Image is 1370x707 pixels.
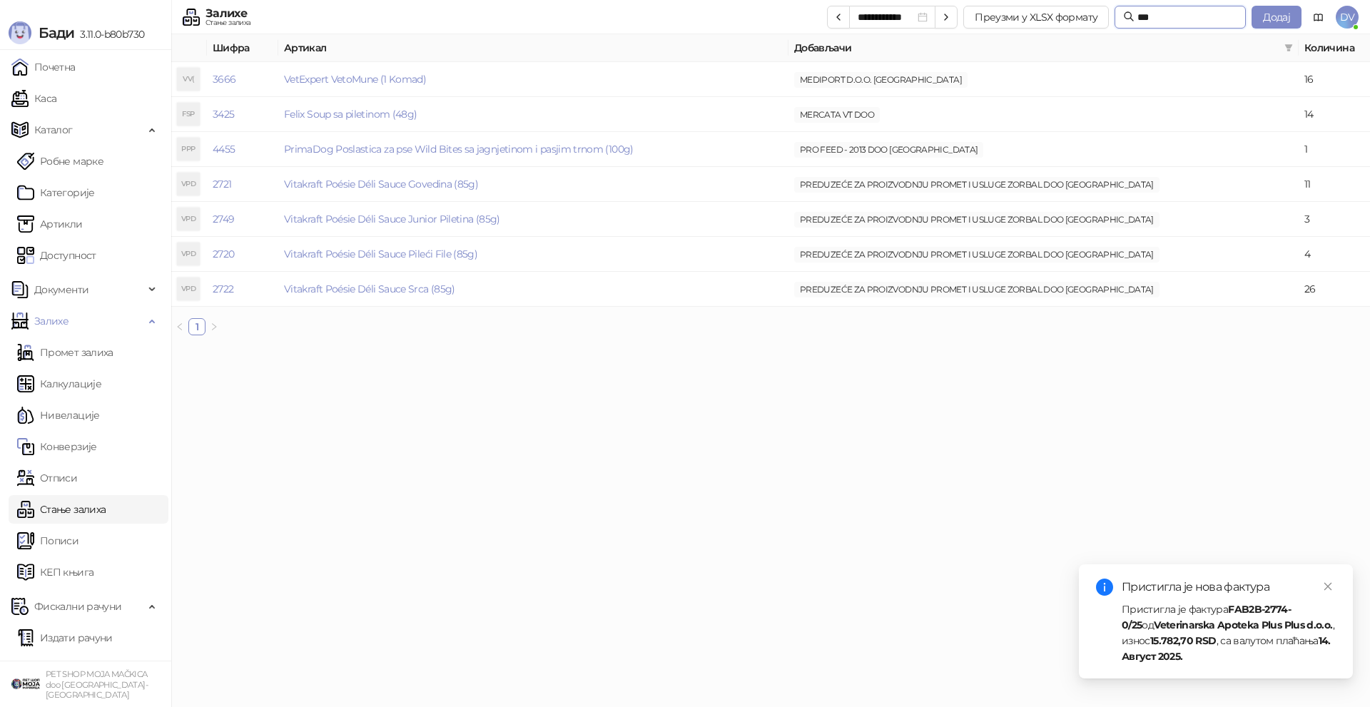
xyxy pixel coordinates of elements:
a: 3425 [213,108,234,121]
a: Почетна [11,53,76,81]
td: Vitakraft Poésie Déli Sauce Pileći File (85g) [278,237,788,272]
a: Стање залиха [17,495,106,524]
span: PRO FEED - 2013 DOO [GEOGRAPHIC_DATA] [794,142,983,158]
span: right [210,322,218,331]
td: Vitakraft Poésie Déli Sauce Govedina (85g) [278,167,788,202]
a: 2721 [213,178,231,190]
span: info-circle [1096,579,1113,596]
a: Калкулације [17,370,101,398]
div: PPP [177,138,200,161]
div: VPD [177,173,200,195]
span: Фискални рачуни [34,592,121,621]
div: Пристигла је фактура од , износ , са валутом плаћања [1122,601,1336,664]
a: Vitakraft Poésie Déli Sauce Srca (85g) [284,283,455,295]
span: filter [1284,44,1293,52]
a: Промет залиха [17,338,113,367]
td: Felix Soup sa piletinom (48g) [278,97,788,132]
a: Категорије [17,178,95,207]
span: MEDIPORT D.O.O. [GEOGRAPHIC_DATA] [794,72,968,88]
a: 2720 [213,248,234,260]
a: 2722 [213,283,233,295]
a: КЕП књига [17,558,93,586]
a: 4455 [213,143,235,156]
a: Отписи [17,464,77,492]
td: PrimaDog Poslastica za pse Wild Bites sa jagnjetinom i pasjim trnom (100g) [278,132,788,167]
li: 1 [188,318,205,335]
a: Close [1320,579,1336,594]
small: PET SHOP MOJA MAČKICA doo [GEOGRAPHIC_DATA]-[GEOGRAPHIC_DATA] [46,669,148,700]
span: PREDUZEĆE ZA PROIZVODNJU PROMET I USLUGE ZORBAL DOO [GEOGRAPHIC_DATA] [794,177,1160,193]
span: PREDUZEĆE ZA PROIZVODNJU PROMET I USLUGE ZORBAL DOO [GEOGRAPHIC_DATA] [794,282,1160,297]
td: 11 [1299,167,1370,202]
button: left [171,318,188,335]
a: VetExpert VetoMune (1 Komad) [284,73,426,86]
strong: 15.782,70 RSD [1150,634,1217,647]
a: 2749 [213,213,234,225]
a: По данима [17,655,93,683]
div: Залихе [205,8,250,19]
div: VPD [177,243,200,265]
td: Vitakraft Poésie Déli Sauce Srca (85g) [278,272,788,307]
div: Стање залиха [205,19,250,26]
li: Претходна страна [171,318,188,335]
a: Пописи [17,527,78,555]
div: VPD [177,208,200,230]
img: Logo [9,21,31,44]
th: Шифра [207,34,278,62]
span: filter [1282,37,1296,59]
td: 1 [1299,132,1370,167]
a: Нивелације [17,401,100,429]
th: Добављачи [788,34,1299,62]
span: close [1323,581,1333,591]
a: Vitakraft Poésie Déli Sauce Govedina (85g) [284,178,478,190]
strong: 14. Август 2025. [1122,634,1331,663]
span: 3.11.0-b80b730 [74,28,144,41]
a: Доступност [17,241,96,270]
td: 26 [1299,272,1370,307]
th: Артикал [278,34,788,62]
button: right [205,318,223,335]
td: 16 [1299,62,1370,97]
a: Vitakraft Poésie Déli Sauce Pileći File (85g) [284,248,477,260]
span: Документи [34,275,88,304]
li: Следећа страна [205,318,223,335]
a: Vitakraft Poésie Déli Sauce Junior Piletina (85g) [284,213,500,225]
span: PREDUZEĆE ZA PROIZVODNJU PROMET I USLUGE ZORBAL DOO [GEOGRAPHIC_DATA] [794,212,1160,228]
a: Документација [1307,6,1330,29]
div: Пристигла је нова фактура [1122,579,1336,596]
td: 3 [1299,202,1370,237]
span: MERCATA VT DOO [794,107,880,123]
th: Количина [1299,34,1370,62]
span: left [176,322,184,331]
td: Vitakraft Poésie Déli Sauce Junior Piletina (85g) [278,202,788,237]
a: ArtikliАртикли [17,210,83,238]
span: Залихе [34,307,68,335]
a: Felix Soup sa piletinom (48g) [284,108,417,121]
span: Добављачи [794,40,1279,56]
img: 64x64-companyLogo-9f44b8df-f022-41eb-b7d6-300ad218de09.png [11,670,40,698]
a: 1 [189,319,205,335]
span: Каталог [34,116,73,144]
a: Каса [11,84,56,113]
span: DV [1336,6,1359,29]
td: 4 [1299,237,1370,272]
span: Додај [1263,11,1290,24]
strong: Veterinarska Apoteka Plus Plus d.o.o. [1154,619,1332,631]
button: Додај [1252,6,1301,29]
div: VV( [177,68,200,91]
a: Конверзије [17,432,97,461]
div: VPD [177,278,200,300]
span: PREDUZEĆE ZA PROIZVODNJU PROMET I USLUGE ZORBAL DOO [GEOGRAPHIC_DATA] [794,247,1160,263]
a: 3666 [213,73,235,86]
button: Преузми у XLSX формату [963,6,1109,29]
div: FSP [177,103,200,126]
td: 14 [1299,97,1370,132]
td: VetExpert VetoMune (1 Komad) [278,62,788,97]
a: Издати рачуни [17,624,113,652]
span: Бади [39,24,74,41]
a: Робне марке [17,147,103,176]
a: PrimaDog Poslastica za pse Wild Bites sa jagnjetinom i pasjim trnom (100g) [284,143,634,156]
